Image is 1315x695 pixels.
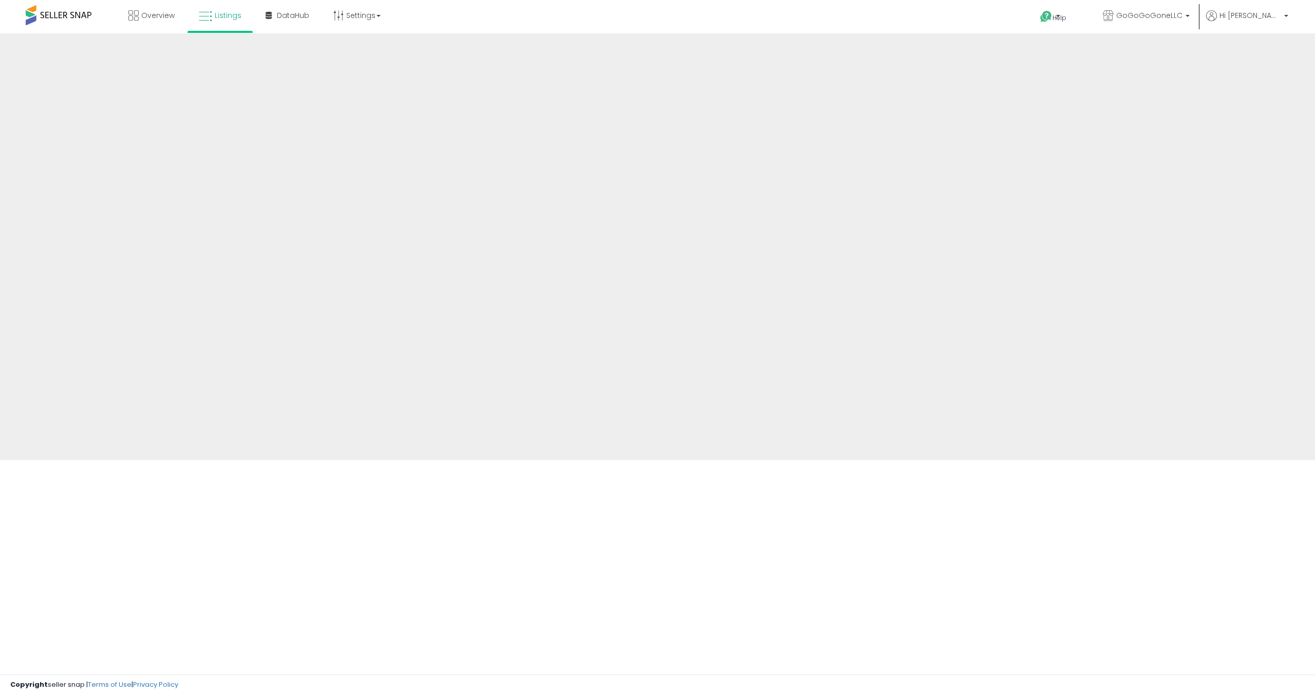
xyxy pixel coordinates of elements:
span: DataHub [277,10,309,21]
span: Listings [215,10,241,21]
span: GoGoGoGoneLLC [1116,10,1182,21]
i: Get Help [1040,10,1053,23]
a: Hi [PERSON_NAME] [1206,10,1288,33]
span: Overview [141,10,175,21]
a: Help [1032,3,1086,33]
span: Help [1053,13,1066,22]
span: Hi [PERSON_NAME] [1219,10,1281,21]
